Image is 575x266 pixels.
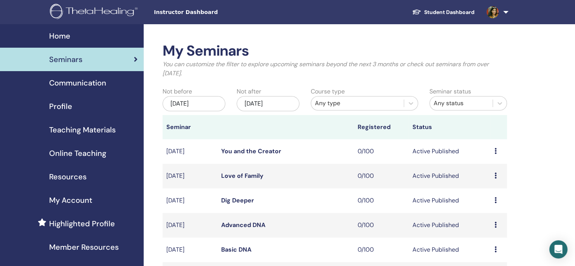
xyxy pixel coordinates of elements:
th: Registered [354,115,409,139]
td: 0/100 [354,188,409,213]
span: Teaching Materials [49,124,116,135]
a: Advanced DNA [221,221,265,229]
img: graduation-cap-white.svg [412,9,421,15]
span: Communication [49,77,106,89]
a: You and the Creator [221,147,281,155]
span: Online Teaching [49,148,106,159]
label: Course type [311,87,345,96]
label: Not after [237,87,261,96]
td: 0/100 [354,139,409,164]
p: You can customize the filter to explore upcoming seminars beyond the next 3 months or check out s... [163,60,507,78]
td: Active Published [409,164,491,188]
span: Member Resources [49,241,119,253]
td: Active Published [409,139,491,164]
a: Student Dashboard [406,5,480,19]
td: [DATE] [163,164,217,188]
td: 0/100 [354,164,409,188]
td: Active Published [409,238,491,262]
label: Seminar status [429,87,471,96]
div: [DATE] [237,96,299,111]
span: Highlighted Profile [49,218,115,229]
td: 0/100 [354,238,409,262]
th: Seminar [163,115,217,139]
th: Status [409,115,491,139]
span: Profile [49,101,72,112]
td: [DATE] [163,188,217,213]
div: [DATE] [163,96,225,111]
img: default.jpg [487,6,499,18]
img: logo.png [50,4,140,21]
td: [DATE] [163,238,217,262]
td: [DATE] [163,139,217,164]
div: Any type [315,99,400,108]
label: Not before [163,87,192,96]
span: Home [49,30,70,42]
div: Any status [434,99,489,108]
span: Seminars [49,54,82,65]
span: Instructor Dashboard [154,8,267,16]
a: Basic DNA [221,246,251,254]
td: 0/100 [354,213,409,238]
a: Dig Deeper [221,196,254,204]
td: [DATE] [163,213,217,238]
h2: My Seminars [163,42,507,60]
td: Active Published [409,213,491,238]
span: My Account [49,194,92,206]
div: Open Intercom Messenger [549,240,567,258]
a: Love of Family [221,172,263,180]
span: Resources [49,171,87,182]
td: Active Published [409,188,491,213]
